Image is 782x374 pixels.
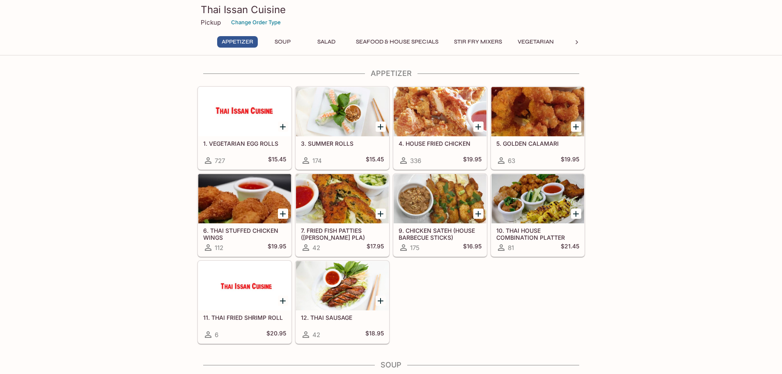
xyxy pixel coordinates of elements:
[473,209,484,219] button: Add 9. CHICKEN SATEH (HOUSE BARBECUE STICKS)
[296,174,389,223] div: 7. FRIED FISH PATTIES (TOD MUN PLA)
[312,157,322,165] span: 174
[508,157,515,165] span: 63
[296,261,389,310] div: 12. THAI SAUSAGE
[278,209,288,219] button: Add 6. THAI STUFFED CHICKEN WINGS
[496,227,579,241] h5: 10. THAI HOUSE COMBINATION PLATTER
[198,261,291,310] div: 11. THAI FRIED SHRIMP ROLL
[198,87,291,170] a: 1. VEGETARIAN EGG ROLLS727$15.45
[491,87,585,170] a: 5. GOLDEN CALAMARI63$19.95
[198,174,291,223] div: 6. THAI STUFFED CHICKEN WINGS
[393,174,487,257] a: 9. CHICKEN SATEH (HOUSE BARBECUE STICKS)175$16.95
[296,261,389,344] a: 12. THAI SAUSAGE42$18.95
[201,3,582,16] h3: Thai Issan Cuisine
[463,243,482,252] h5: $16.95
[203,227,286,241] h5: 6. THAI STUFFED CHICKEN WINGS
[266,330,286,340] h5: $20.95
[376,122,386,132] button: Add 3. SUMMER ROLLS
[296,174,389,257] a: 7. FRIED FISH PATTIES ([PERSON_NAME] PLA)42$17.95
[201,18,221,26] p: Pickup
[366,156,384,165] h5: $15.45
[198,261,291,344] a: 11. THAI FRIED SHRIMP ROLL6$20.95
[203,140,286,147] h5: 1. VEGETARIAN EGG ROLLS
[449,36,507,48] button: Stir Fry Mixers
[264,36,301,48] button: Soup
[561,243,579,252] h5: $21.45
[198,87,291,136] div: 1. VEGETARIAN EGG ROLLS
[491,174,584,223] div: 10. THAI HOUSE COMBINATION PLATTER
[508,244,514,252] span: 81
[463,156,482,165] h5: $19.95
[217,36,258,48] button: Appetizer
[367,243,384,252] h5: $17.95
[399,227,482,241] h5: 9. CHICKEN SATEH (HOUSE BARBECUE STICKS)
[227,16,284,29] button: Change Order Type
[301,314,384,321] h5: 12. THAI SAUSAGE
[296,87,389,136] div: 3. SUMMER ROLLS
[278,122,288,132] button: Add 1. VEGETARIAN EGG ROLLS
[198,174,291,257] a: 6. THAI STUFFED CHICKEN WINGS112$19.95
[203,314,286,321] h5: 11. THAI FRIED SHRIMP ROLL
[278,296,288,306] button: Add 11. THAI FRIED SHRIMP ROLL
[410,244,420,252] span: 175
[376,209,386,219] button: Add 7. FRIED FISH PATTIES (TOD MUN PLA)
[197,360,585,369] h4: Soup
[565,36,602,48] button: Noodles
[376,296,386,306] button: Add 12. THAI SAUSAGE
[394,174,486,223] div: 9. CHICKEN SATEH (HOUSE BARBECUE STICKS)
[571,209,581,219] button: Add 10. THAI HOUSE COMBINATION PLATTER
[513,36,558,48] button: Vegetarian
[308,36,345,48] button: Salad
[410,157,421,165] span: 336
[268,156,286,165] h5: $15.45
[561,156,579,165] h5: $19.95
[496,140,579,147] h5: 5. GOLDEN CALAMARI
[301,140,384,147] h5: 3. SUMMER ROLLS
[215,157,225,165] span: 727
[296,87,389,170] a: 3. SUMMER ROLLS174$15.45
[312,244,320,252] span: 42
[268,243,286,252] h5: $19.95
[351,36,443,48] button: Seafood & House Specials
[301,227,384,241] h5: 7. FRIED FISH PATTIES ([PERSON_NAME] PLA)
[365,330,384,340] h5: $18.95
[399,140,482,147] h5: 4. HOUSE FRIED CHICKEN
[571,122,581,132] button: Add 5. GOLDEN CALAMARI
[215,331,218,339] span: 6
[312,331,320,339] span: 42
[197,69,585,78] h4: Appetizer
[394,87,486,136] div: 4. HOUSE FRIED CHICKEN
[491,174,585,257] a: 10. THAI HOUSE COMBINATION PLATTER81$21.45
[491,87,584,136] div: 5. GOLDEN CALAMARI
[393,87,487,170] a: 4. HOUSE FRIED CHICKEN336$19.95
[473,122,484,132] button: Add 4. HOUSE FRIED CHICKEN
[215,244,223,252] span: 112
